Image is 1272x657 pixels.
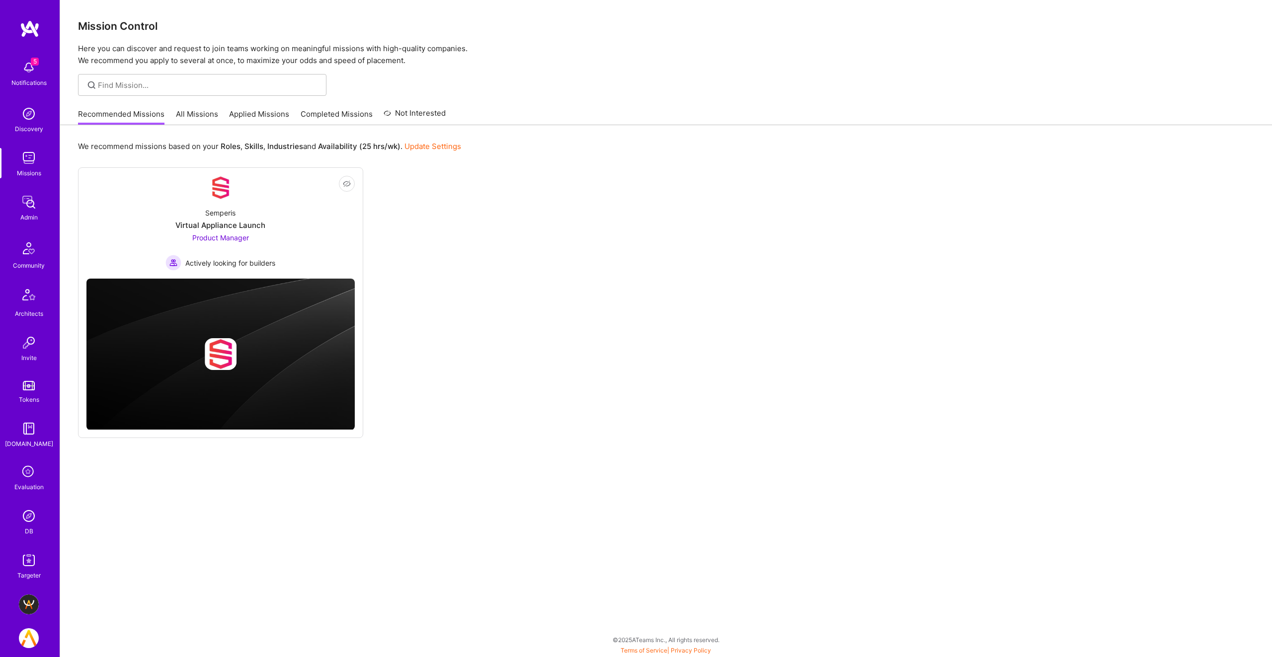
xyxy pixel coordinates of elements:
img: admin teamwork [19,192,39,212]
img: teamwork [19,148,39,168]
div: Community [13,260,45,271]
img: Company Logo [209,176,233,200]
i: icon SelectionTeam [19,463,38,482]
img: Architects [17,285,41,308]
i: icon SearchGrey [86,79,97,91]
img: cover [86,279,355,430]
input: Find Mission... [98,80,319,90]
img: Company logo [205,338,237,370]
img: guide book [19,419,39,438]
img: logo [20,20,40,38]
img: bell [19,58,39,77]
div: Architects [15,308,43,319]
img: Admin Search [19,506,39,526]
p: Here you can discover and request to join teams working on meaningful missions with high-quality ... [78,43,1254,67]
div: Discovery [15,124,43,134]
a: Completed Missions [301,109,373,125]
a: Not Interested [384,107,446,125]
h3: Mission Control [78,20,1254,32]
b: Roles [221,142,240,151]
div: Admin [20,212,38,222]
a: All Missions [176,109,218,125]
span: | [621,647,711,654]
a: Company LogoSemperisVirtual Appliance LaunchProduct Manager Actively looking for buildersActively... [86,176,355,271]
span: Product Manager [192,233,249,242]
b: Skills [244,142,263,151]
img: Community [17,236,41,260]
div: Invite [21,353,37,363]
img: Invite [19,333,39,353]
a: Recommended Missions [78,109,164,125]
div: Notifications [11,77,47,88]
b: Industries [267,142,303,151]
i: icon EyeClosed [343,180,351,188]
p: We recommend missions based on your , , and . [78,141,461,151]
span: 5 [31,58,39,66]
b: Availability (25 hrs/wk) [318,142,400,151]
div: Missions [17,168,41,178]
img: tokens [23,381,35,390]
div: Tokens [19,394,39,405]
img: Skill Targeter [19,550,39,570]
a: Update Settings [404,142,461,151]
a: Terms of Service [621,647,667,654]
div: © 2025 ATeams Inc., All rights reserved. [60,627,1272,652]
img: BuildTeam [19,594,39,614]
div: Targeter [17,570,41,581]
span: Actively looking for builders [185,258,275,268]
div: DB [25,526,33,536]
a: Applied Missions [229,109,289,125]
a: Privacy Policy [671,647,711,654]
div: Virtual Appliance Launch [175,220,265,230]
div: [DOMAIN_NAME] [5,438,53,449]
div: Evaluation [14,482,44,492]
a: BuildTeam [16,594,41,614]
img: A.Team: internal dev team - join us in developing the A.Team platform [19,628,39,648]
img: discovery [19,104,39,124]
img: Actively looking for builders [165,255,181,271]
a: A.Team: internal dev team - join us in developing the A.Team platform [16,628,41,648]
div: Semperis [205,208,236,218]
